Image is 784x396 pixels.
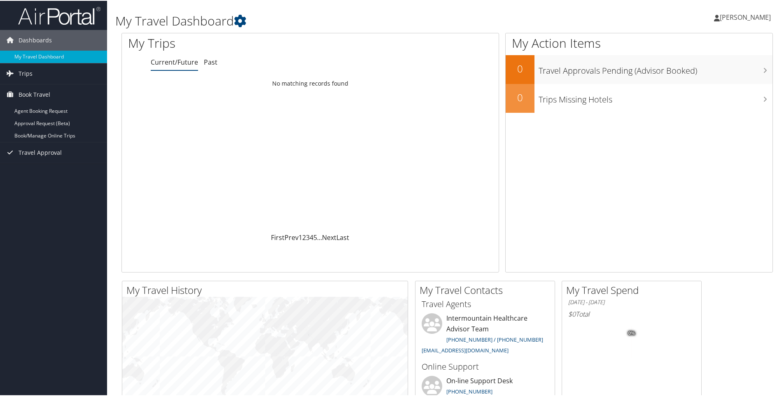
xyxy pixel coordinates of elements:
[18,5,100,25] img: airportal-logo.png
[19,142,62,162] span: Travel Approval
[422,298,548,309] h3: Travel Agents
[418,312,553,356] li: Intermountain Healthcare Advisor Team
[19,63,33,83] span: Trips
[506,83,772,112] a: 0Trips Missing Hotels
[19,84,50,104] span: Book Travel
[446,387,492,394] a: [PHONE_NUMBER]
[420,282,555,296] h2: My Travel Contacts
[506,54,772,83] a: 0Travel Approvals Pending (Advisor Booked)
[568,309,695,318] h6: Total
[299,232,302,241] a: 1
[128,34,336,51] h1: My Trips
[204,57,217,66] a: Past
[714,4,779,29] a: [PERSON_NAME]
[302,232,306,241] a: 2
[317,232,322,241] span: …
[506,90,534,104] h2: 0
[446,335,543,342] a: [PHONE_NUMBER] / [PHONE_NUMBER]
[720,12,771,21] span: [PERSON_NAME]
[568,309,576,318] span: $0
[422,346,509,353] a: [EMAIL_ADDRESS][DOMAIN_NAME]
[271,232,285,241] a: First
[322,232,336,241] a: Next
[336,232,349,241] a: Last
[506,61,534,75] h2: 0
[285,232,299,241] a: Prev
[126,282,408,296] h2: My Travel History
[506,34,772,51] h1: My Action Items
[122,75,499,90] td: No matching records found
[151,57,198,66] a: Current/Future
[115,12,558,29] h1: My Travel Dashboard
[19,29,52,50] span: Dashboards
[313,232,317,241] a: 5
[628,330,635,335] tspan: 0%
[566,282,701,296] h2: My Travel Spend
[539,89,772,105] h3: Trips Missing Hotels
[310,232,313,241] a: 4
[306,232,310,241] a: 3
[568,298,695,305] h6: [DATE] - [DATE]
[422,360,548,372] h3: Online Support
[539,60,772,76] h3: Travel Approvals Pending (Advisor Booked)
